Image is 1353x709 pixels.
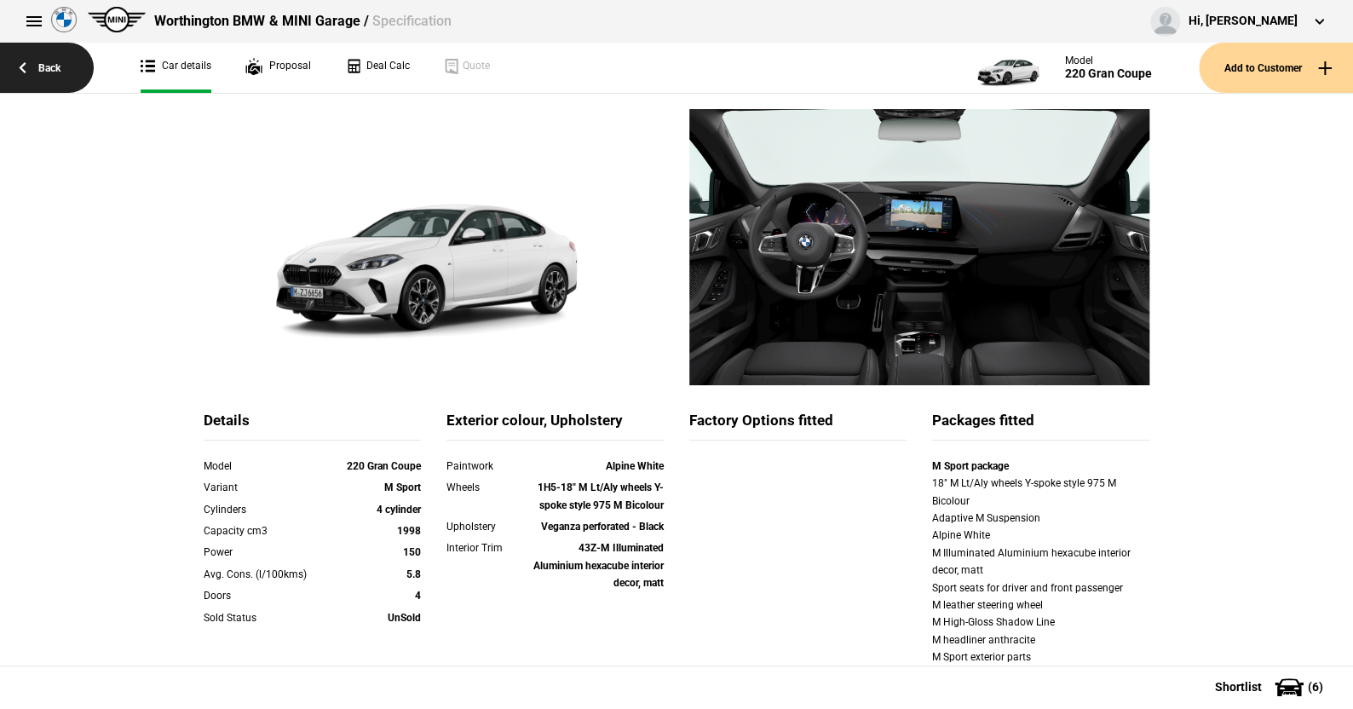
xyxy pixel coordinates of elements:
a: Proposal [245,43,311,93]
div: Avg. Cons. (l/100kms) [204,566,334,583]
strong: M Sport [384,481,421,493]
a: Car details [141,43,211,93]
span: ( 6 ) [1308,681,1323,693]
div: Capacity cm3 [204,522,334,539]
div: Interior Trim [446,539,533,556]
div: 18" M Lt/Aly wheels Y-spoke style 975 M Bicolour Adaptive M Suspension Alpine White M Illuminated... [932,475,1149,700]
strong: 220 Gran Coupe [347,460,421,472]
strong: Veganza perforated - Black [541,521,664,533]
div: Wheels [446,479,533,496]
div: 220 Gran Coupe [1065,66,1152,81]
div: Model [204,458,334,475]
div: Details [204,411,421,441]
div: Power [204,544,334,561]
strong: Alpine White [606,460,664,472]
strong: 1998 [397,525,421,537]
strong: 5.8 [406,568,421,580]
div: Hi, [PERSON_NAME] [1189,13,1298,30]
strong: 1H5-18" M Lt/Aly wheels Y-spoke style 975 M Bicolour [538,481,664,510]
span: Specification [371,13,451,29]
div: Factory Options fitted [689,411,907,441]
span: Shortlist [1215,681,1262,693]
img: bmw.png [51,7,77,32]
div: Cylinders [204,501,334,518]
div: Sold Status [204,609,334,626]
div: Worthington BMW & MINI Garage / [154,12,451,31]
button: Shortlist(6) [1189,666,1353,708]
strong: 43Z-M Illuminated Aluminium hexacube interior decor, matt [533,542,664,589]
strong: 4 cylinder [377,504,421,516]
strong: M Sport package [932,460,1009,472]
div: Model [1065,55,1152,66]
div: Doors [204,587,334,604]
strong: 150 [403,546,421,558]
strong: 4 [415,590,421,602]
div: Upholstery [446,518,533,535]
div: Paintwork [446,458,533,475]
a: Deal Calc [345,43,410,93]
strong: UnSold [388,612,421,624]
img: mini.png [88,7,146,32]
button: Add to Customer [1199,43,1353,93]
div: Exterior colour, Upholstery [446,411,664,441]
div: Packages fitted [932,411,1149,441]
div: Variant [204,479,334,496]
